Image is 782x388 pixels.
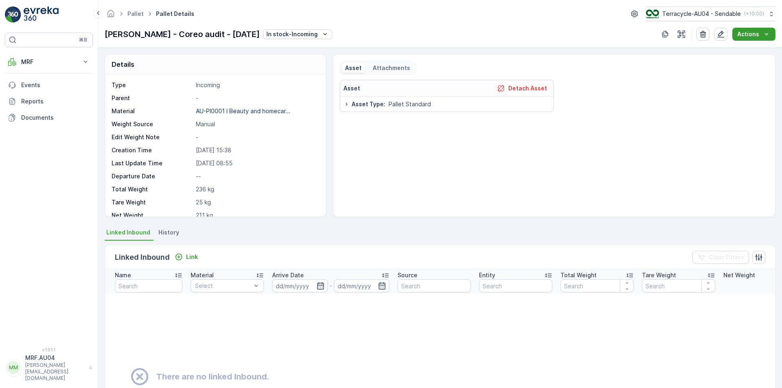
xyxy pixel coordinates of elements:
p: MRF [21,58,77,66]
span: History [158,228,179,237]
input: dd/mm/yyyy [334,279,390,292]
p: Asset [345,64,362,72]
a: Documents [5,110,93,126]
span: v 1.51.1 [5,347,93,352]
div: MM [7,361,20,374]
p: Actions [737,30,759,38]
p: - [196,133,317,141]
p: Departure Date [112,172,193,180]
p: 236 kg [196,185,317,193]
p: Type [112,81,193,89]
input: Search [398,279,471,292]
button: Clear Filters [692,251,749,264]
img: logo [5,7,21,23]
span: Linked Inbound [106,228,150,237]
p: In stock-Incoming [266,30,318,38]
p: Net Weight [723,271,755,279]
p: Asset [343,84,360,92]
p: Entity [479,271,495,279]
p: Weight Source [112,120,193,128]
p: Manual [196,120,317,128]
p: Tare Weight [642,271,676,279]
p: Edit Weight Note [112,133,193,141]
span: Pallet Standard [389,100,431,108]
p: ⌘B [79,37,87,43]
p: Creation Time [112,146,193,154]
p: 211 kg [196,211,317,219]
a: Events [5,77,93,93]
p: Name [115,271,131,279]
p: Material [112,107,193,115]
a: Pallet [127,10,144,17]
p: Details [112,59,134,69]
a: Homepage [106,12,115,19]
p: - [329,281,332,291]
input: Search [642,279,715,292]
p: [PERSON_NAME][EMAIL_ADDRESS][DOMAIN_NAME] [25,362,86,381]
p: Last Update Time [112,159,193,167]
p: 25 kg [196,198,317,206]
p: Linked Inbound [115,252,170,263]
p: Total Weight [112,185,193,193]
p: Terracycle-AU04 - Sendable [662,10,741,18]
p: Clear Filters [709,253,744,261]
img: terracycle_logo.png [646,9,659,18]
p: Events [21,81,90,89]
a: Reports [5,93,93,110]
input: Search [115,279,182,292]
p: AU-PI0001 I Beauty and homecar... [196,107,290,114]
p: [DATE] 08:55 [196,159,317,167]
p: Reports [21,97,90,105]
p: -- [196,172,317,180]
button: Link [171,252,201,262]
p: [PERSON_NAME] - Coreo audit - [DATE] [105,28,260,40]
button: In stock-Incoming [263,29,332,39]
p: Incoming [196,81,317,89]
p: - [196,94,317,102]
p: [DATE] 15:38 [196,146,317,154]
input: Search [479,279,552,292]
p: Source [398,271,417,279]
p: Material [191,271,214,279]
span: Pallet Details [154,10,196,18]
button: Terracycle-AU04 - Sendable(+10:00) [646,7,775,21]
p: Tare Weight [112,198,193,206]
img: logo_light-DOdMpM7g.png [24,7,59,23]
p: ( +10:00 ) [744,11,764,17]
p: Documents [21,114,90,122]
p: Net Weight [112,211,193,219]
input: Search [560,279,634,292]
button: Detach Asset [494,83,550,93]
p: Attachments [371,64,410,72]
span: Asset Type : [351,100,385,108]
button: Actions [732,28,775,41]
input: dd/mm/yyyy [272,279,328,292]
p: Parent [112,94,193,102]
p: Select [195,282,251,290]
button: MMMRF.AU04[PERSON_NAME][EMAIL_ADDRESS][DOMAIN_NAME] [5,354,93,381]
p: Link [186,253,198,261]
button: MRF [5,54,93,70]
h2: There are no linked Inbound. [156,370,269,383]
p: Detach Asset [508,84,547,92]
p: Arrive Date [272,271,304,279]
p: Total Weight [560,271,597,279]
p: MRF.AU04 [25,354,86,362]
